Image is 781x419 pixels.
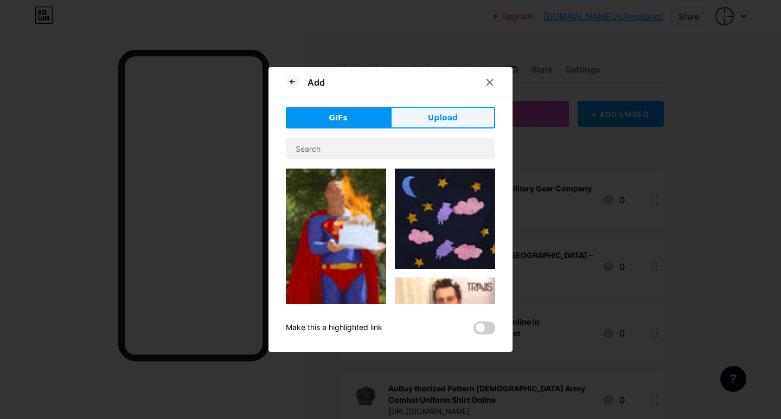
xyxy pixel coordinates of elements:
button: Upload [390,107,495,128]
button: GIFs [286,107,390,128]
img: Gihpy [395,278,495,378]
span: Upload [428,112,458,124]
div: Make this a highlighted link [286,321,382,334]
img: Gihpy [286,169,386,308]
span: GIFs [329,112,348,124]
div: Add [308,76,325,89]
img: Gihpy [395,169,495,269]
input: Search [286,138,495,159]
